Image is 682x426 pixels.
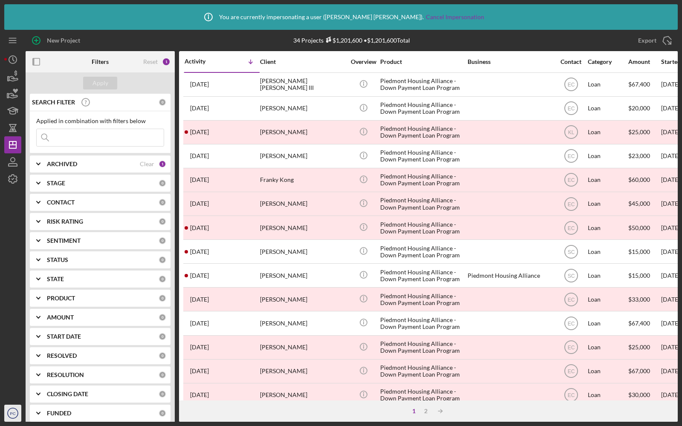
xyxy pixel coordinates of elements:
div: Clear [140,161,154,167]
div: 0 [159,294,166,302]
b: ARCHIVED [47,161,77,167]
time: 2025-05-21 00:22 [190,105,209,112]
div: Loan [588,97,627,120]
div: $45,000 [628,193,660,215]
time: 2024-03-08 17:10 [190,344,209,351]
b: PRODUCT [47,295,75,302]
div: Client [260,58,345,65]
b: SEARCH FILTER [32,99,75,106]
time: 2024-05-18 18:01 [190,200,209,207]
time: 2024-06-18 17:25 [190,153,209,159]
div: $67,000 [628,360,660,383]
div: Loan [588,216,627,239]
div: 1 [408,408,420,414]
div: [PERSON_NAME] [260,97,345,120]
text: EC [567,368,575,374]
b: STAGE [47,180,65,187]
div: Piedmont Housing Alliance - Down Payment Loan Program [380,312,465,334]
div: 0 [159,218,166,225]
div: 34 Projects • $1,201,600 Total [293,37,410,44]
div: Loan [588,169,627,191]
div: 0 [159,352,166,360]
div: [PERSON_NAME] [260,145,345,167]
text: EC [567,321,575,327]
button: New Project [26,32,89,49]
div: Contact [555,58,587,65]
div: $50,000 [628,216,660,239]
text: KL [568,130,574,135]
div: 2 [420,408,432,414]
div: Loan [588,288,627,311]
div: $60,000 [628,169,660,191]
div: Piedmont Housing Alliance - Down Payment Loan Program [380,73,465,96]
time: 2024-03-26 01:52 [190,272,209,279]
time: 2024-05-20 00:48 [190,176,209,183]
b: SENTIMENT [47,237,81,244]
text: EC [567,82,575,88]
div: Loan [588,73,627,96]
text: EC [567,392,575,398]
b: CONTACT [47,199,75,206]
div: [PERSON_NAME] [260,360,345,383]
div: Piedmont Housing Alliance - Down Payment Loan Program [380,264,465,287]
div: Reset [143,58,158,65]
div: Category [588,58,627,65]
div: 0 [159,199,166,206]
div: Amount [628,58,660,65]
time: 2024-02-05 19:19 [190,368,209,374]
b: CLOSING DATE [47,391,88,397]
div: 1 [162,58,170,66]
div: 0 [159,390,166,398]
div: 0 [159,333,166,340]
div: $67,400 [628,312,660,334]
div: Franky Kong [260,169,345,191]
time: 2024-03-12 18:55 [190,320,209,327]
b: RESOLVED [47,352,77,359]
div: Loan [588,312,627,334]
div: [PERSON_NAME] [260,193,345,215]
div: Piedmont Housing Alliance - Down Payment Loan Program [380,145,465,167]
div: [PERSON_NAME] [260,288,345,311]
time: 2024-05-08 19:36 [190,248,209,255]
button: Export [630,32,678,49]
div: You are currently impersonating a user ( [PERSON_NAME] [PERSON_NAME] ). [198,6,484,28]
div: $25,000 [628,336,660,359]
div: Piedmont Housing Alliance - Down Payment Loan Program [380,288,465,311]
div: Piedmont Housing Alliance - Down Payment Loan Program [380,193,465,215]
div: Piedmont Housing Alliance - Down Payment Loan Program [380,97,465,120]
div: Apply [92,77,108,89]
b: AMOUNT [47,314,74,321]
b: Filters [92,58,109,65]
div: Piedmont Housing Alliance [468,264,553,287]
div: [PERSON_NAME] [260,264,345,287]
div: Piedmont Housing Alliance - Down Payment Loan Program [380,336,465,359]
div: Piedmont Housing Alliance - Down Payment Loan Program [380,121,465,144]
div: $25,000 [628,121,660,144]
text: SC [567,249,575,255]
div: Piedmont Housing Alliance - Down Payment Loan Program [380,169,465,191]
div: [PERSON_NAME] [260,336,345,359]
div: 0 [159,98,166,106]
div: Loan [588,360,627,383]
text: EC [567,296,575,302]
div: 0 [159,179,166,187]
b: RISK RATING [47,218,83,225]
div: Overview [347,58,379,65]
div: [PERSON_NAME] [260,312,345,334]
div: Business [468,58,553,65]
b: STATE [47,276,64,282]
div: $30,000 [628,384,660,406]
div: Loan [588,145,627,167]
div: Piedmont Housing Alliance - Down Payment Loan Program [380,360,465,383]
time: 2024-05-13 17:17 [190,225,209,231]
b: START DATE [47,333,81,340]
div: Applied in combination with filters below [36,118,164,124]
span: $15,000 [628,248,650,255]
time: 2024-03-18 15:09 [190,296,209,303]
div: 1 [159,160,166,168]
div: New Project [47,32,80,49]
span: $15,000 [628,272,650,279]
text: EC [567,177,575,183]
span: $67,400 [628,81,650,88]
time: 2025-05-21 14:10 [190,81,209,88]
